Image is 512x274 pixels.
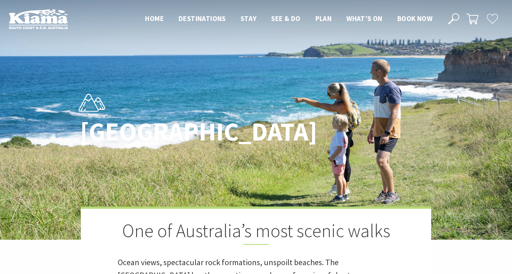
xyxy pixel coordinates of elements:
h2: One of Australia’s most scenic walks [118,220,394,245]
span: Plan [315,14,332,23]
img: Kiama Logo [9,9,68,29]
span: See & Do [271,14,300,23]
h1: [GEOGRAPHIC_DATA] [80,118,288,146]
nav: Main Menu [138,13,440,25]
span: What’s On [346,14,383,23]
span: Home [145,14,164,23]
span: Book now [397,14,432,23]
span: Destinations [179,14,226,23]
span: Stay [241,14,257,23]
